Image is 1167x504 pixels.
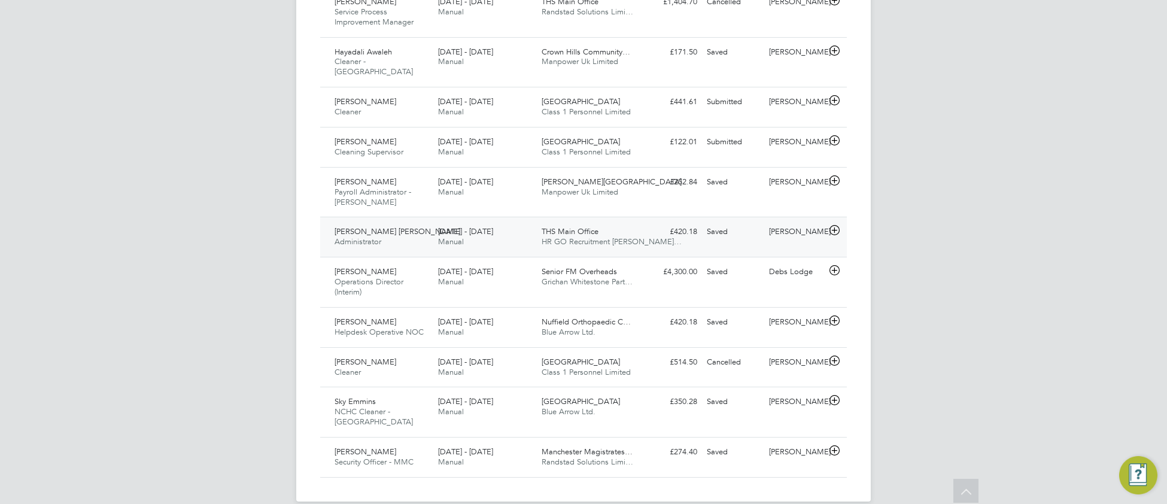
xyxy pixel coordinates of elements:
span: Manual [438,236,464,247]
div: [PERSON_NAME] [764,222,826,242]
div: Debs Lodge [764,262,826,282]
span: [PERSON_NAME] [PERSON_NAME] [335,226,460,236]
span: Blue Arrow Ltd. [542,406,595,417]
span: Randstad Solutions Limi… [542,7,633,17]
span: Cleaner - [GEOGRAPHIC_DATA] [335,56,413,77]
span: Manual [438,367,464,377]
span: Senior FM Overheads [542,266,617,277]
div: [PERSON_NAME] [764,92,826,112]
span: [DATE] - [DATE] [438,47,493,57]
span: [PERSON_NAME] [335,317,396,327]
div: [PERSON_NAME] [764,442,826,462]
span: HR GO Recruitment [PERSON_NAME]… [542,236,682,247]
span: Manchester Magistrates… [542,447,633,457]
span: [PERSON_NAME] [335,96,396,107]
div: [PERSON_NAME] [764,172,826,192]
div: £420.18 [640,222,702,242]
div: £274.40 [640,442,702,462]
span: Manual [438,327,464,337]
span: [DATE] - [DATE] [438,136,493,147]
span: [DATE] - [DATE] [438,396,493,406]
div: £514.50 [640,353,702,372]
span: [PERSON_NAME] [335,447,396,457]
span: Helpdesk Operative NOC [335,327,424,337]
span: [DATE] - [DATE] [438,447,493,457]
div: [PERSON_NAME] [764,132,826,152]
span: Operations Director (Interim) [335,277,403,297]
button: Engage Resource Center [1119,456,1157,494]
span: Manual [438,7,464,17]
span: [PERSON_NAME] [335,136,396,147]
span: [GEOGRAPHIC_DATA] [542,96,620,107]
span: Service Process Improvement Manager [335,7,414,27]
span: Manual [438,187,464,197]
div: £441.61 [640,92,702,112]
div: Saved [702,262,764,282]
span: Class 1 Personnel Limited [542,367,631,377]
span: Hayadali Awaleh [335,47,392,57]
span: Payroll Administrator - [PERSON_NAME] [335,187,411,207]
span: Class 1 Personnel Limited [542,147,631,157]
div: Submitted [702,132,764,152]
span: [DATE] - [DATE] [438,226,493,236]
span: Administrator [335,236,381,247]
div: £252.84 [640,172,702,192]
span: Cleaner [335,107,361,117]
div: £420.18 [640,312,702,332]
span: Manual [438,457,464,467]
div: Cancelled [702,353,764,372]
span: Manual [438,107,464,117]
span: Security Officer - MMC [335,457,414,467]
span: Manual [438,147,464,157]
span: Manual [438,406,464,417]
div: [PERSON_NAME] [764,312,826,332]
div: £4,300.00 [640,262,702,282]
span: Nuffield Orthopaedic C… [542,317,631,327]
span: THS Main Office [542,226,598,236]
div: [PERSON_NAME] [764,42,826,62]
span: Manual [438,277,464,287]
span: [PERSON_NAME] [335,357,396,367]
div: Saved [702,442,764,462]
span: [DATE] - [DATE] [438,317,493,327]
span: Manual [438,56,464,66]
span: [DATE] - [DATE] [438,96,493,107]
div: Saved [702,172,764,192]
span: [PERSON_NAME] [335,266,396,277]
span: [PERSON_NAME][GEOGRAPHIC_DATA] [542,177,682,187]
span: Cleaning Supervisor [335,147,403,157]
div: £171.50 [640,42,702,62]
span: Class 1 Personnel Limited [542,107,631,117]
div: Saved [702,392,764,412]
span: Grichan Whitestone Part… [542,277,633,287]
span: [DATE] - [DATE] [438,357,493,367]
div: £122.01 [640,132,702,152]
span: Blue Arrow Ltd. [542,327,595,337]
span: NCHC Cleaner - [GEOGRAPHIC_DATA] [335,406,413,427]
div: Saved [702,42,764,62]
div: [PERSON_NAME] [764,353,826,372]
div: Saved [702,312,764,332]
span: Cleaner [335,367,361,377]
span: [DATE] - [DATE] [438,177,493,187]
span: [DATE] - [DATE] [438,266,493,277]
span: Crown Hills Community… [542,47,630,57]
span: Randstad Solutions Limi… [542,457,633,467]
span: [GEOGRAPHIC_DATA] [542,136,620,147]
div: [PERSON_NAME] [764,392,826,412]
span: [GEOGRAPHIC_DATA] [542,396,620,406]
div: Saved [702,222,764,242]
span: [GEOGRAPHIC_DATA] [542,357,620,367]
span: Manpower Uk Limited [542,56,618,66]
div: £350.28 [640,392,702,412]
span: Sky Emmins [335,396,376,406]
span: [PERSON_NAME] [335,177,396,187]
div: Submitted [702,92,764,112]
span: Manpower Uk Limited [542,187,618,197]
